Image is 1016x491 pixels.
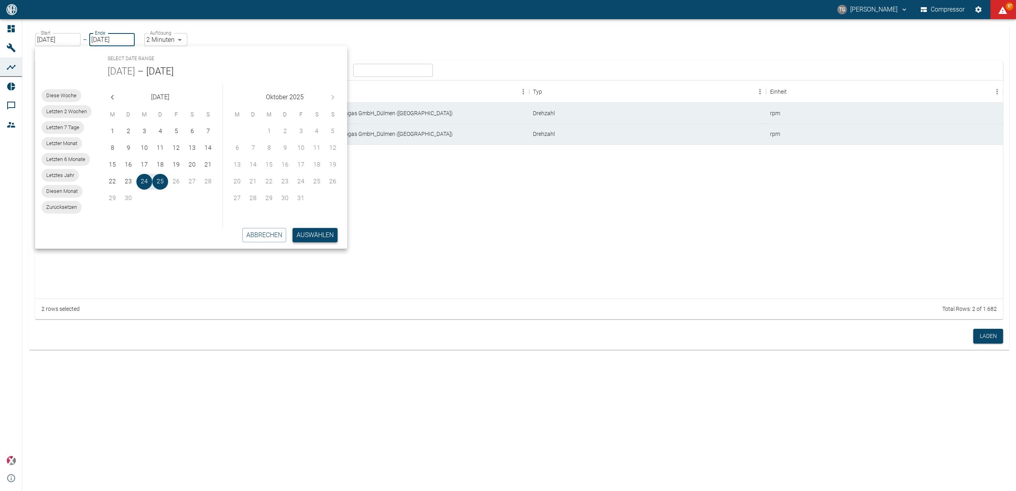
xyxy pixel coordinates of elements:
h5: – [135,65,146,78]
button: 4 [152,124,168,139]
div: 2 rows selected [41,305,80,313]
p: – [83,35,87,44]
span: Zurücksetzen [41,203,82,211]
span: [DATE] [151,92,169,103]
span: Donnerstag [153,107,167,123]
div: Einheit [766,81,1003,103]
div: rpm [766,124,1003,144]
span: Diesen Monat [41,187,83,195]
button: 13 [184,140,200,156]
div: Zurücksetzen [41,201,82,214]
span: Dienstag [246,107,260,123]
div: Drehzahl [529,103,766,124]
button: 10 [136,140,152,156]
span: Donnerstag [278,107,292,123]
button: 19 [168,157,184,173]
div: Total Rows: 2 of 1.682 [942,305,997,313]
button: Einstellungen [971,2,986,17]
button: 11 [152,140,168,156]
button: 21 [200,157,216,173]
button: 9 [120,140,136,156]
div: Typ [533,88,542,96]
span: Samstag [185,107,199,123]
span: Oktober 2025 [266,92,304,103]
span: Sonntag [326,107,340,123]
button: 3 [136,124,152,139]
span: Freitag [294,107,308,123]
span: Dienstag [121,107,136,123]
label: Ende [95,29,105,36]
button: 22 [104,174,120,190]
span: Mittwoch [137,107,151,123]
button: Menu [517,86,529,98]
label: Start [41,29,51,36]
div: Typ [529,81,766,103]
button: 20 [184,157,200,173]
button: 18 [152,157,168,173]
button: Auswählen [293,228,338,242]
button: 17 [136,157,152,173]
span: Letzten 7 Tage [41,124,84,132]
button: 16 [120,157,136,173]
button: [DATE] [146,65,174,78]
button: 2 [120,124,136,139]
div: Einheit [770,88,787,96]
button: Menu [754,86,766,98]
span: Letztes Jahr [41,171,79,179]
button: 15 [104,157,120,173]
div: 909000632_Thyssengas GmbH_Dülmen (DE) [292,124,529,144]
div: Letztes Jahr [41,169,79,182]
span: Montag [230,107,244,123]
button: 12 [168,140,184,156]
img: logo [6,4,18,15]
span: Letzter Monat [41,139,82,147]
button: 7 [200,124,216,139]
button: 25 [152,174,168,190]
div: rpm [766,103,1003,124]
span: Sonntag [201,107,215,123]
button: Previous month [104,89,120,105]
button: 14 [200,140,216,156]
div: 909000631_Thyssengas GmbH_Dülmen (DE) [292,103,529,124]
button: 24 [136,174,152,190]
input: DD.MM.YYYY [35,33,81,46]
button: Laden [973,329,1003,344]
button: 6 [184,124,200,139]
div: TG [837,5,847,14]
button: 1 [104,124,120,139]
span: 97 [1006,2,1014,10]
span: Montag [105,107,120,123]
div: Letzten 2 Wochen [41,105,92,118]
div: Letzten 7 Tage [41,121,84,134]
img: Xplore Logo [6,456,16,465]
span: Diese Woche [41,92,81,100]
button: 8 [104,140,120,156]
button: [DATE] [108,65,135,78]
div: Letzten 6 Monate [41,153,90,166]
button: thomas.gregoir@neuman-esser.com [836,2,909,17]
div: Drehzahl [529,124,766,144]
div: Maschine [292,81,529,103]
div: Letzter Monat [41,137,82,150]
span: Select date range [108,53,154,65]
button: Compressor [919,2,967,17]
div: 2 Minuten [144,33,187,46]
span: Samstag [310,107,324,123]
span: Freitag [169,107,183,123]
span: Letzten 2 Wochen [41,108,92,116]
label: Auflösung [150,29,171,36]
button: 23 [120,174,136,190]
input: DD.MM.YYYY [89,33,135,46]
button: 5 [168,124,184,139]
div: Diesen Monat [41,185,83,198]
span: Letzten 6 Monate [41,155,90,163]
button: Abbrechen [242,228,286,242]
div: Diese Woche [41,89,81,102]
span: Mittwoch [262,107,276,123]
button: Menu [991,86,1003,98]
